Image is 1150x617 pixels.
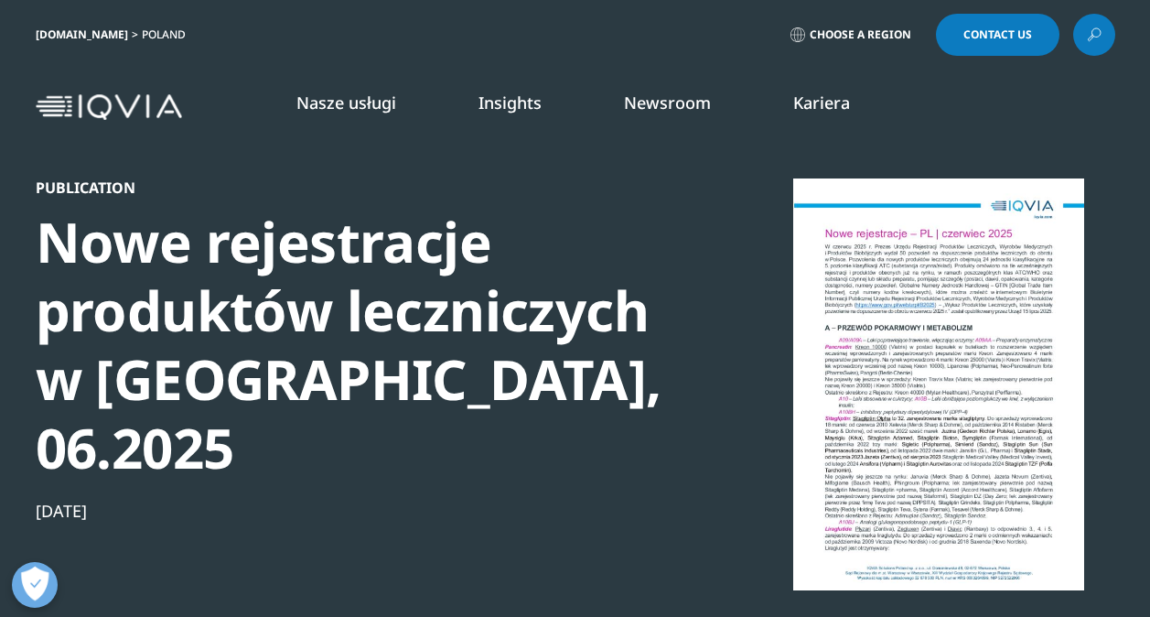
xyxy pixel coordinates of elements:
[296,92,396,114] a: Nasze usługi
[36,500,663,522] div: [DATE]
[189,64,1115,150] nav: Primary
[963,29,1032,40] span: Contact Us
[36,27,128,42] a: [DOMAIN_NAME]
[810,27,911,42] span: Choose a Region
[936,14,1059,56] a: Contact Us
[478,92,542,114] a: Insights
[142,27,193,42] div: Poland
[12,562,58,608] button: Open Preferences
[624,92,711,114] a: Newsroom
[36,179,663,197] div: Publication
[36,208,663,482] div: Nowe rejestracje produktów leczniczych w [GEOGRAPHIC_DATA], 06.2025
[793,92,850,114] a: Kariera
